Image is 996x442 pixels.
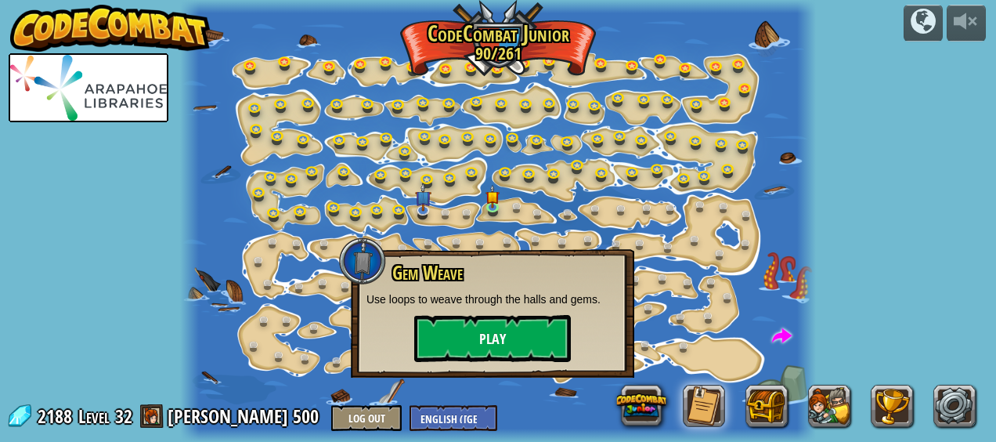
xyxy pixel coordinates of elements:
img: level-banner-started.png [486,185,500,208]
img: arapahoe-logo.png [10,55,167,121]
img: level-banner-unstarted-subscriber.png [414,183,431,212]
span: 32 [115,404,132,429]
span: Gem Weave [392,259,463,286]
button: Adjust volume [947,5,986,42]
span: Level [78,404,110,429]
button: Play [414,315,571,362]
button: Campaigns [904,5,943,42]
button: Log Out [331,405,402,431]
p: Use loops to weave through the halls and gems. [366,292,619,307]
img: CodeCombat - Learn how to code by playing a game [10,5,211,52]
span: 2188 [38,404,77,429]
a: [PERSON_NAME] 500 [168,404,323,429]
